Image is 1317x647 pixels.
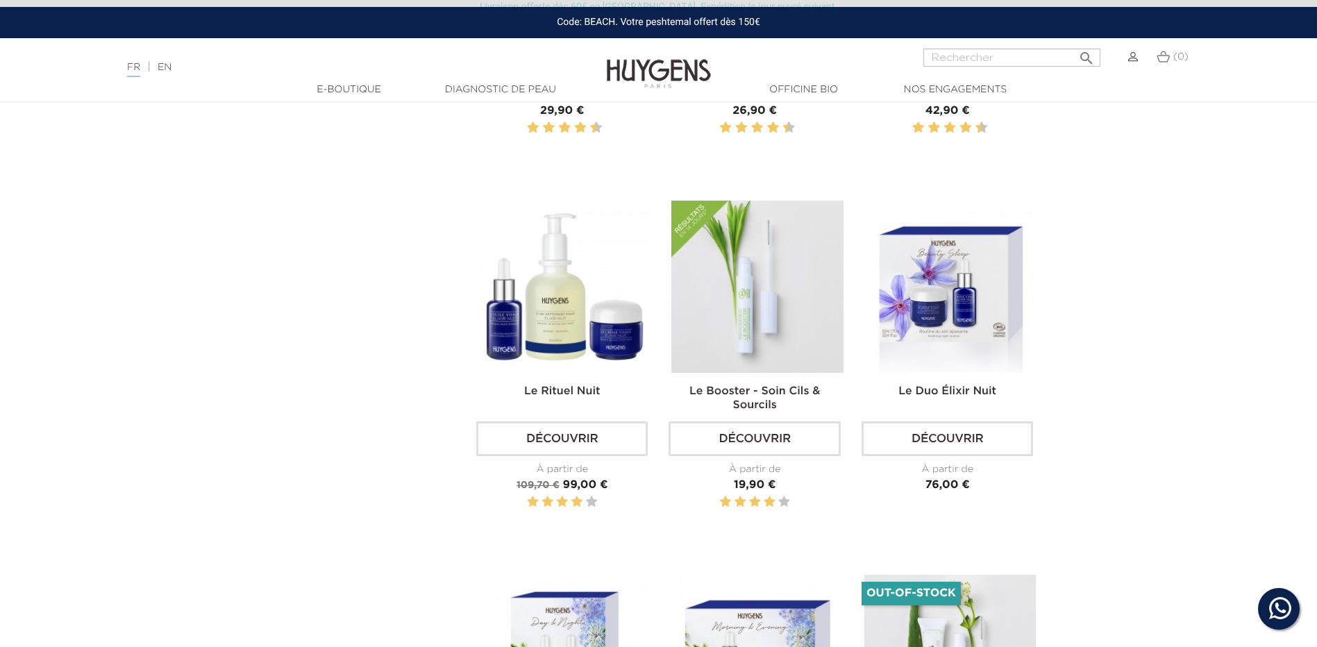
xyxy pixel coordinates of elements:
span: 99,00 € [563,480,608,491]
label: 4 [931,119,938,137]
label: 1 [720,494,731,511]
label: 9 [587,119,589,137]
label: 10 [978,119,985,137]
a: Le Booster - Soin Cils & Sourcils [689,386,820,411]
label: 3 [749,494,760,511]
a: Découvrir [862,421,1033,456]
span: 26,90 € [732,106,777,117]
span: (0) [1173,52,1189,62]
span: 29,90 € [540,106,585,117]
a: FR [127,62,140,77]
label: 1 [524,119,526,137]
label: 3 [557,494,568,511]
label: 7 [572,119,574,137]
label: 8 [577,119,584,137]
a: Nos engagements [886,83,1025,97]
li: Out-of-Stock [862,582,961,605]
label: 5 [941,119,943,137]
a: E-Boutique [280,83,419,97]
label: 2 [542,494,553,511]
a: Découvrir [669,421,840,456]
label: 5 [778,494,789,511]
label: 6 [946,119,953,137]
label: 8 [770,119,777,137]
label: 7 [957,119,959,137]
label: 10 [593,119,600,137]
span: 76,00 € [925,480,970,491]
div: | [120,59,538,76]
label: 7 [764,119,766,137]
input: Rechercher [923,49,1100,67]
label: 4 [738,119,745,137]
a: Officine Bio [735,83,873,97]
label: 3 [925,119,928,137]
label: 3 [540,119,542,137]
label: 6 [754,119,761,137]
img: Huygens [607,37,711,90]
label: 1 [527,494,538,511]
label: 4 [571,494,582,511]
label: 2 [722,119,729,137]
label: 4 [764,494,775,511]
a: Le Rituel Nuit [524,386,601,397]
a: Diagnostic de peau [431,83,570,97]
label: 1 [717,119,719,137]
span: 19,90 € [734,480,775,491]
div: À partir de [862,462,1033,477]
img: Le Booster - Soin Cils & Sourcils [671,201,843,372]
label: 5 [586,494,597,511]
label: 4 [546,119,553,137]
label: 5 [748,119,750,137]
label: 3 [732,119,735,137]
button:  [1074,44,1099,63]
span: 42,90 € [925,106,970,117]
div: À partir de [476,462,648,477]
img: Le Trio Soir [479,201,651,372]
label: 2 [915,119,922,137]
label: 9 [780,119,782,137]
span: 109,70 € [517,480,560,490]
label: 8 [962,119,969,137]
a: Découvrir [476,421,648,456]
label: 2 [530,119,537,137]
label: 1 [909,119,912,137]
label: 5 [556,119,558,137]
label: 6 [561,119,568,137]
label: 10 [785,119,792,137]
label: 9 [973,119,975,137]
div: À partir de [669,462,840,477]
a: EN [158,62,171,72]
a: Le Duo Élixir Nuit [898,386,996,397]
img: Le Duo Élixir Nuit [864,201,1036,372]
label: 2 [735,494,746,511]
i:  [1078,46,1095,62]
